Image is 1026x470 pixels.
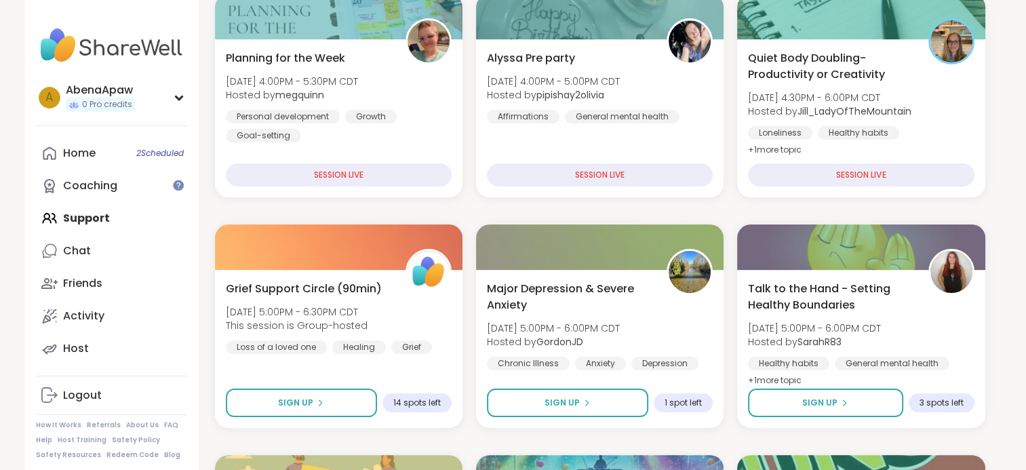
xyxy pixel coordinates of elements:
b: SarahR83 [797,335,842,349]
span: [DATE] 4:00PM - 5:00PM CDT [487,75,620,88]
span: Hosted by [748,104,911,118]
span: Hosted by [226,88,358,102]
div: Home [63,146,96,161]
span: Hosted by [487,335,620,349]
span: 0 Pro credits [82,99,132,111]
div: Growth [345,110,397,123]
div: Healing [332,340,386,354]
span: [DATE] 4:30PM - 6:00PM CDT [748,91,911,104]
b: GordonJD [536,335,583,349]
span: Sign Up [802,397,837,409]
div: Coaching [63,178,117,193]
span: This session is Group-hosted [226,319,368,332]
span: A [45,89,53,106]
img: pipishay2olivia [669,20,711,62]
img: SarahR83 [930,251,972,293]
div: SESSION LIVE [748,163,974,187]
div: Loneliness [748,126,812,140]
a: FAQ [164,420,178,430]
div: Host [63,341,89,356]
div: SESSION LIVE [487,163,713,187]
span: 14 spots left [393,397,441,408]
span: Talk to the Hand - Setting Healthy Boundaries [748,281,913,313]
div: SESSION LIVE [226,163,452,187]
span: Alyssa Pre party [487,50,575,66]
div: Healthy habits [818,126,899,140]
b: pipishay2olivia [536,88,604,102]
img: ShareWell Nav Logo [36,22,187,69]
a: About Us [126,420,159,430]
span: 3 spots left [920,397,964,408]
button: Sign Up [487,389,648,417]
span: Hosted by [748,335,881,349]
a: Chat [36,235,187,267]
a: Logout [36,379,187,412]
div: Personal development [226,110,340,123]
a: Blog [164,450,180,460]
div: Depression [631,357,698,370]
span: [DATE] 4:00PM - 5:30PM CDT [226,75,358,88]
img: GordonJD [669,251,711,293]
a: Host [36,332,187,365]
div: General mental health [835,357,949,370]
a: How It Works [36,420,81,430]
div: Chronic Illness [487,357,570,370]
span: 2 Scheduled [136,148,184,159]
b: Jill_LadyOfTheMountain [797,104,911,118]
a: Safety Resources [36,450,101,460]
a: Safety Policy [112,435,160,445]
div: Affirmations [487,110,559,123]
a: Home2Scheduled [36,137,187,170]
div: AbenaApaw [66,83,135,98]
span: Major Depression & Severe Anxiety [487,281,652,313]
div: Activity [63,309,104,324]
a: Redeem Code [106,450,159,460]
div: Goal-setting [226,129,301,142]
div: General mental health [565,110,679,123]
span: 1 spot left [665,397,702,408]
span: Sign Up [545,397,580,409]
span: Quiet Body Doubling- Productivity or Creativity [748,50,913,83]
a: Coaching [36,170,187,202]
a: Friends [36,267,187,300]
div: Grief [391,340,432,354]
b: megquinn [275,88,324,102]
a: Activity [36,300,187,332]
span: Hosted by [487,88,620,102]
div: Anxiety [575,357,626,370]
div: Chat [63,243,91,258]
button: Sign Up [748,389,903,417]
img: ShareWell [408,251,450,293]
button: Sign Up [226,389,377,417]
img: megquinn [408,20,450,62]
span: Planning for the Week [226,50,345,66]
span: [DATE] 5:00PM - 6:00PM CDT [748,321,881,335]
div: Friends [63,276,102,291]
span: Sign Up [278,397,313,409]
img: Jill_LadyOfTheMountain [930,20,972,62]
a: Referrals [87,420,121,430]
div: Healthy habits [748,357,829,370]
span: [DATE] 5:00PM - 6:30PM CDT [226,305,368,319]
div: Logout [63,388,102,403]
a: Help [36,435,52,445]
div: Loss of a loved one [226,340,327,354]
a: Host Training [58,435,106,445]
iframe: Spotlight [173,180,184,191]
span: Grief Support Circle (90min) [226,281,382,297]
span: [DATE] 5:00PM - 6:00PM CDT [487,321,620,335]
